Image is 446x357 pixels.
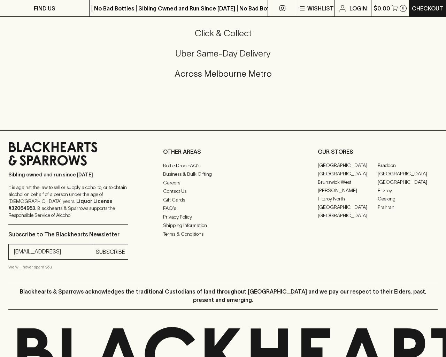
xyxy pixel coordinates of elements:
[318,161,378,170] a: [GEOGRAPHIC_DATA]
[163,161,283,170] a: Bottle Drop FAQ's
[318,170,378,178] a: [GEOGRAPHIC_DATA]
[163,170,283,178] a: Business & Bulk Gifting
[163,147,283,156] p: OTHER AREAS
[307,4,334,13] p: Wishlist
[349,4,367,13] p: Login
[378,161,438,170] a: Braddon
[8,68,438,79] h5: Across Melbourne Metro
[8,48,438,59] h5: Uber Same-Day Delivery
[318,147,438,156] p: OUR STORES
[163,213,283,221] a: Privacy Policy
[14,246,93,257] input: e.g. jane@blackheartsandsparrows.com.au
[14,287,432,304] p: Blackhearts & Sparrows acknowledges the traditional Custodians of land throughout [GEOGRAPHIC_DAT...
[318,212,378,220] a: [GEOGRAPHIC_DATA]
[412,4,443,13] p: Checkout
[8,184,128,219] p: It is against the law to sell or supply alcohol to, or to obtain alcohol on behalf of a person un...
[378,195,438,203] a: Geelong
[402,6,405,10] p: 0
[163,230,283,238] a: Terms & Conditions
[8,264,128,271] p: We will never spam you
[318,187,378,195] a: [PERSON_NAME]
[374,4,390,13] p: $0.00
[378,170,438,178] a: [GEOGRAPHIC_DATA]
[8,171,128,178] p: Sibling owned and run since [DATE]
[378,178,438,187] a: [GEOGRAPHIC_DATA]
[163,196,283,204] a: Gift Cards
[96,248,125,256] p: SUBSCRIBE
[8,28,438,39] h5: Click & Collect
[8,230,128,238] p: Subscribe to The Blackhearts Newsletter
[163,187,283,196] a: Contact Us
[34,4,55,13] p: FIND US
[378,187,438,195] a: Fitzroy
[378,203,438,212] a: Prahran
[163,204,283,213] a: FAQ's
[318,203,378,212] a: [GEOGRAPHIC_DATA]
[318,195,378,203] a: Fitzroy North
[163,178,283,187] a: Careers
[163,221,283,230] a: Shipping Information
[8,198,113,211] strong: Liquor License #32064953
[93,244,128,259] button: SUBSCRIBE
[318,178,378,187] a: Brunswick West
